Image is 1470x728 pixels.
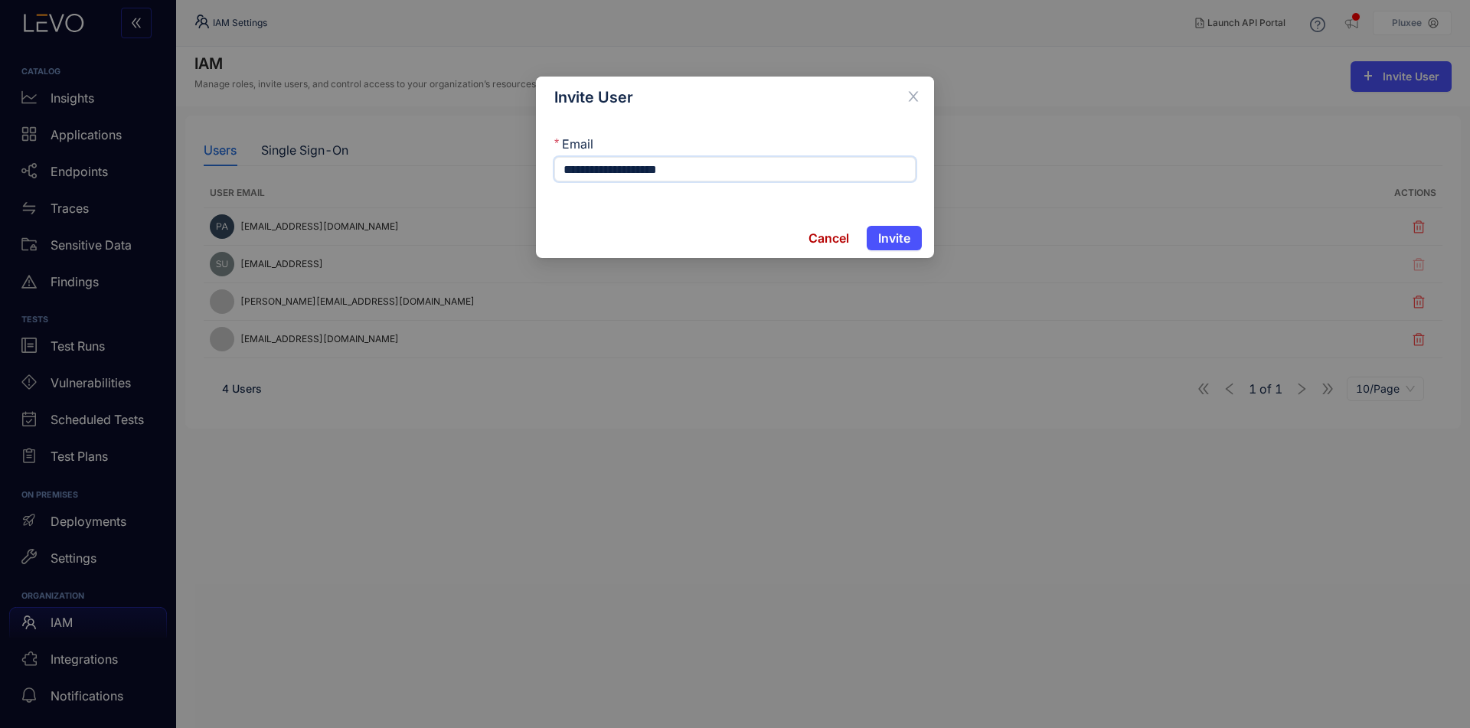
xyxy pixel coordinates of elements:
[797,226,861,250] button: Cancel
[808,231,849,245] span: Cancel
[906,90,920,103] span: close
[867,226,922,250] button: Invite
[878,231,910,245] span: Invite
[554,89,916,106] div: Invite User
[554,137,593,151] label: Email
[554,157,916,181] input: Email
[893,77,934,118] button: Close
